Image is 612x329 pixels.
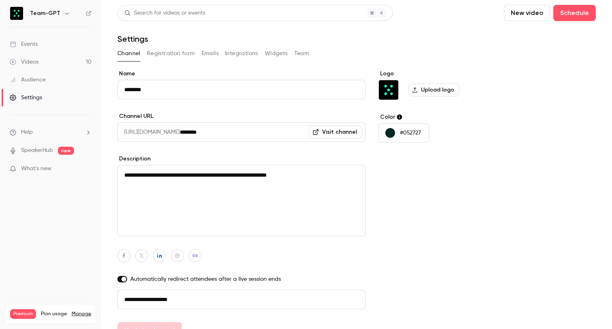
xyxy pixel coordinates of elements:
[309,126,362,139] a: Visit channel
[117,112,365,120] label: Channel URL
[225,47,258,60] button: Integrations
[10,128,91,137] li: help-dropdown-opener
[408,83,459,96] label: Upload logo
[265,47,288,60] button: Widgets
[72,311,91,317] a: Manage
[117,275,365,283] label: Automatically redirect attendees after a live session ends
[147,47,195,60] button: Registration form
[21,128,33,137] span: Help
[379,80,398,100] img: Team-GPT
[58,147,74,155] span: new
[30,9,60,17] h6: Team-GPT
[117,70,365,78] label: Name
[400,129,421,137] p: #052727
[21,164,51,173] span: What's new
[117,47,140,60] button: Channel
[124,9,205,17] div: Search for videos or events
[117,122,180,142] span: [URL][DOMAIN_NAME]
[10,309,36,319] span: Premium
[10,94,42,102] div: Settings
[504,5,550,21] button: New video
[378,70,503,78] label: Logo
[41,311,67,317] span: Plan usage
[378,113,503,121] label: Color
[10,40,38,48] div: Events
[10,58,38,66] div: Videos
[202,47,219,60] button: Emails
[553,5,596,21] button: Schedule
[10,76,46,84] div: Audience
[117,155,365,163] label: Description
[10,7,23,20] img: Team-GPT
[378,70,503,100] section: Logo
[21,146,53,155] a: SpeakerHub
[294,47,310,60] button: Team
[378,123,429,143] button: #052727
[117,34,148,44] h1: Settings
